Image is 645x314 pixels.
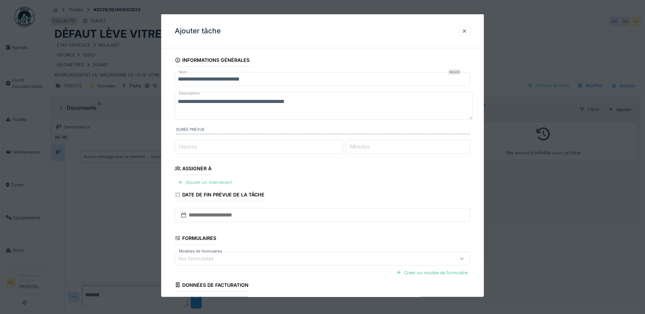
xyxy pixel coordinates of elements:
[175,178,235,187] div: Ajouter un intervenant
[176,127,470,134] label: Durée prévue
[177,89,201,98] label: Description
[175,233,216,245] div: Formulaires
[175,55,250,67] div: Informations générales
[349,142,371,151] label: Minutes
[175,190,265,201] div: Date de fin prévue de la tâche
[177,69,189,75] label: Nom
[175,163,211,175] div: Assigner à
[448,69,461,75] div: Requis
[175,27,221,35] h3: Ajouter tâche
[393,268,470,277] div: Créer un modèle de formulaire
[175,280,249,291] div: Données de facturation
[177,248,224,254] label: Modèles de formulaires
[178,255,223,262] div: Vos formulaires
[177,142,198,151] label: Heures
